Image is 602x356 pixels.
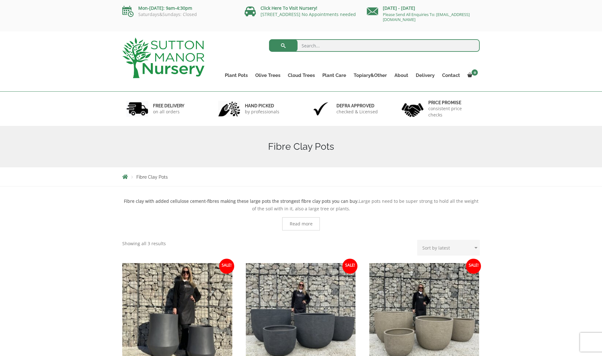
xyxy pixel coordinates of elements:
[417,240,480,256] select: Shop order
[122,240,166,247] p: Showing all 3 results
[336,103,378,109] h6: Defra approved
[122,174,480,179] nav: Breadcrumbs
[261,5,317,11] a: Click Here To Visit Nursery!
[402,99,424,118] img: 4.jpg
[290,222,313,226] span: Read more
[122,197,480,213] p: Large pots need to be super strong to hold all the weight of the soil with in it, also a large tr...
[336,109,378,115] p: checked & Licensed
[136,175,168,180] span: Fibre Clay Pots
[391,71,412,80] a: About
[245,103,279,109] h6: hand picked
[438,71,464,80] a: Contact
[153,103,184,109] h6: FREE DELIVERY
[251,71,284,80] a: Olive Trees
[269,39,480,52] input: Search...
[428,100,476,105] h6: Price promise
[126,101,148,117] img: 1.jpg
[428,105,476,118] p: consistent price checks
[221,71,251,80] a: Plant Pots
[310,101,332,117] img: 3.jpg
[383,12,470,22] a: Please Send All Enquiries To: [EMAIL_ADDRESS][DOMAIN_NAME]
[466,259,481,274] span: Sale!
[219,259,234,274] span: Sale!
[350,71,391,80] a: Topiary&Other
[261,11,356,17] a: [STREET_ADDRESS] No Appointments needed
[218,101,240,117] img: 2.jpg
[153,109,184,115] p: on all orders
[412,71,438,80] a: Delivery
[319,71,350,80] a: Plant Care
[122,141,480,152] h1: Fibre Clay Pots
[284,71,319,80] a: Cloud Trees
[464,71,480,80] a: 0
[472,69,478,76] span: 0
[122,12,235,17] p: Saturdays&Sundays: Closed
[245,109,279,115] p: by professionals
[367,4,480,12] p: [DATE] - [DATE]
[124,198,359,204] strong: Fibre clay with added cellulose cement-fibres making these large pots the strongest fibre clay po...
[122,38,204,78] img: logo
[342,259,357,274] span: Sale!
[122,4,235,12] p: Mon-[DATE]: 9am-4:30pm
